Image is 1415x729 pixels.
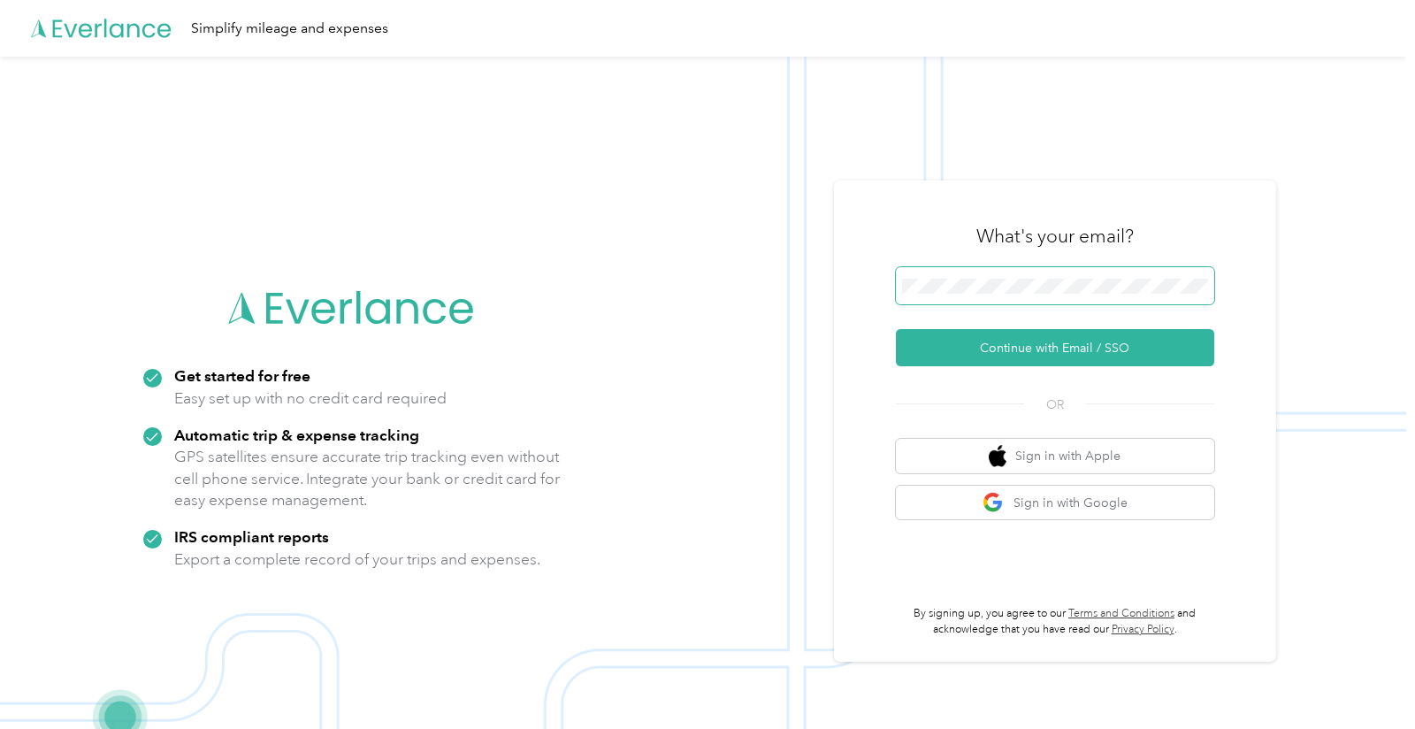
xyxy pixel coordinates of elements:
[983,492,1005,514] img: google logo
[976,224,1134,249] h3: What's your email?
[174,549,540,571] p: Export a complete record of your trips and expenses.
[896,329,1214,366] button: Continue with Email / SSO
[896,439,1214,473] button: apple logoSign in with Apple
[174,388,447,410] p: Easy set up with no credit card required
[174,446,561,511] p: GPS satellites ensure accurate trip tracking even without cell phone service. Integrate your bank...
[1068,607,1174,620] a: Terms and Conditions
[896,486,1214,520] button: google logoSign in with Google
[989,445,1006,467] img: apple logo
[174,366,310,385] strong: Get started for free
[191,18,388,40] div: Simplify mileage and expenses
[174,527,329,546] strong: IRS compliant reports
[1112,623,1174,636] a: Privacy Policy
[896,606,1214,637] p: By signing up, you agree to our and acknowledge that you have read our .
[1024,395,1086,414] span: OR
[174,426,419,444] strong: Automatic trip & expense tracking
